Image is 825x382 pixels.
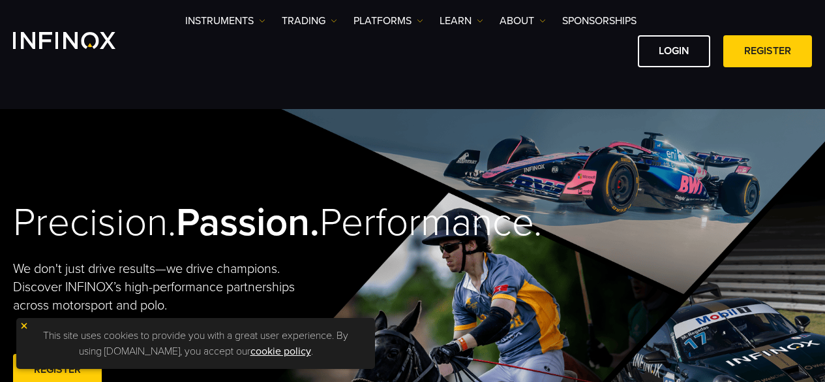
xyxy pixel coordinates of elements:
[638,35,710,67] a: LOGIN
[500,13,546,29] a: ABOUT
[13,32,146,49] a: INFINOX Logo
[723,35,812,67] a: REGISTER
[13,199,372,247] h2: Precision. Performance.
[353,13,423,29] a: PLATFORMS
[282,13,337,29] a: TRADING
[23,325,368,362] p: This site uses cookies to provide you with a great user experience. By using [DOMAIN_NAME], you a...
[440,13,483,29] a: Learn
[250,345,311,358] a: cookie policy
[176,199,320,246] strong: Passion.
[185,13,265,29] a: Instruments
[13,260,301,315] p: We don't just drive results—we drive champions. Discover INFINOX’s high-performance partnerships ...
[20,321,29,330] img: yellow close icon
[562,13,637,29] a: SPONSORSHIPS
